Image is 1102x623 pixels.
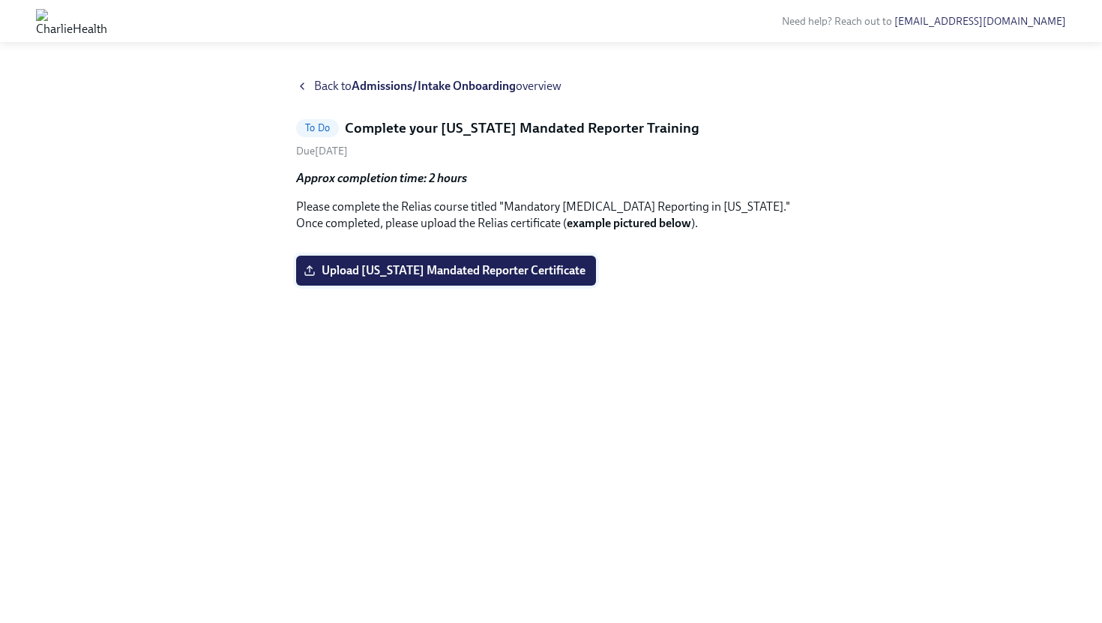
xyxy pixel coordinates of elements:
a: [EMAIL_ADDRESS][DOMAIN_NAME] [894,15,1066,28]
span: Friday, September 5th 2025, 10:00 am [296,145,348,157]
strong: example pictured below [567,216,691,230]
strong: Admissions/Intake Onboarding [352,79,516,93]
span: Upload [US_STATE] Mandated Reporter Certificate [307,263,585,278]
img: CharlieHealth [36,9,107,33]
span: Back to overview [314,78,561,94]
p: Please complete the Relias course titled "Mandatory [MEDICAL_DATA] Reporting in [US_STATE]." Once... [296,199,806,232]
label: Upload [US_STATE] Mandated Reporter Certificate [296,256,596,286]
span: To Do [296,122,339,133]
a: Back toAdmissions/Intake Onboardingoverview [296,78,806,94]
span: Need help? Reach out to [782,15,1066,28]
strong: Approx completion time: 2 hours [296,171,467,185]
h5: Complete your [US_STATE] Mandated Reporter Training [345,118,699,138]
